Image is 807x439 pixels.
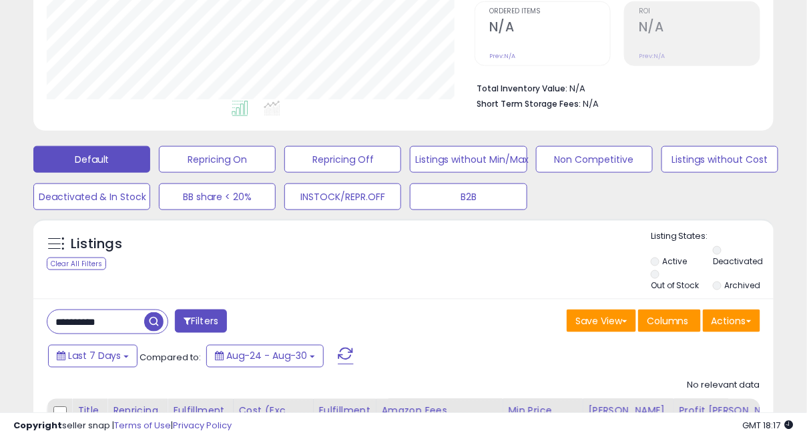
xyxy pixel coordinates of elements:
button: Last 7 Days [48,345,138,368]
label: Out of Stock [651,280,700,291]
button: Listings without Min/Max [410,146,527,173]
div: seller snap | | [13,420,232,432]
small: Prev: N/A [489,52,515,60]
button: Default [33,146,150,173]
h5: Listings [71,235,122,254]
button: Repricing Off [284,146,401,173]
label: Deactivated [713,256,763,267]
span: Ordered Items [489,8,610,15]
label: Archived [725,280,761,291]
button: BB share < 20% [159,183,276,210]
button: B2B [410,183,527,210]
label: Active [663,256,688,267]
strong: Copyright [13,419,62,432]
button: Deactivated & In Stock [33,183,150,210]
span: Columns [647,314,689,328]
span: Aug-24 - Aug-30 [226,350,307,363]
button: Repricing On [159,146,276,173]
span: 2025-09-7 18:17 GMT [743,419,794,432]
button: Aug-24 - Aug-30 [206,345,324,368]
b: Short Term Storage Fees: [477,98,581,109]
button: Columns [638,310,701,332]
span: Compared to: [140,351,201,364]
button: Non Competitive [536,146,653,173]
small: Prev: N/A [639,52,665,60]
div: No relevant data [688,380,760,392]
span: N/A [583,97,599,110]
a: Terms of Use [114,419,171,432]
b: Total Inventory Value: [477,83,567,94]
span: ROI [639,8,760,15]
h2: N/A [639,19,760,37]
h2: N/A [489,19,610,37]
button: Listings without Cost [661,146,778,173]
span: Last 7 Days [68,350,121,363]
li: N/A [477,79,750,95]
button: Save View [567,310,636,332]
button: Filters [175,310,227,333]
div: Clear All Filters [47,258,106,270]
button: Actions [703,310,760,332]
a: Privacy Policy [173,419,232,432]
button: INSTOCK/REPR.OFF [284,183,401,210]
p: Listing States: [651,230,774,243]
